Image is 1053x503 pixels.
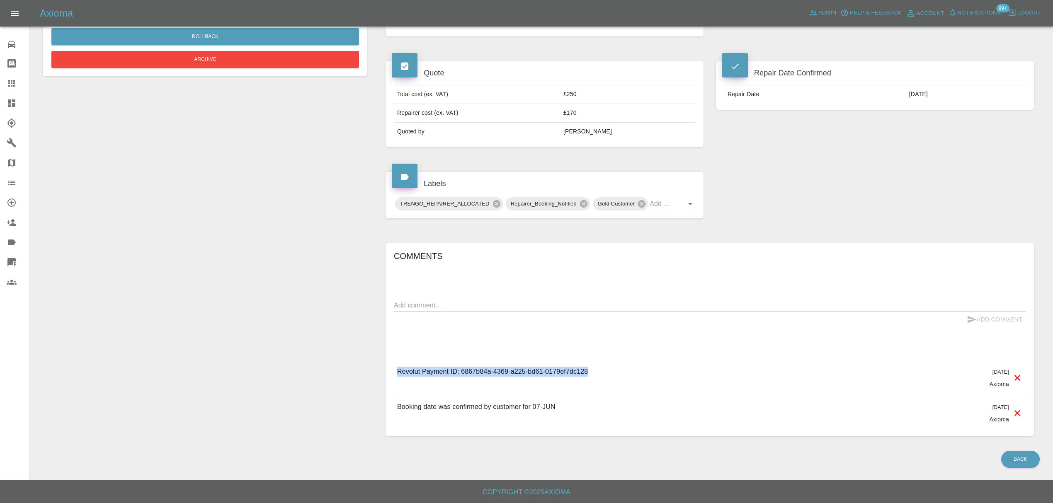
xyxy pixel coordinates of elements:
a: Back [1001,451,1040,468]
p: Revolut Payment ID: 6867b84a-4369-a225-bd61-0179ef7dc128 [397,367,588,377]
input: Add label [650,197,672,210]
td: Repairer cost (ex. VAT) [394,104,560,123]
h6: Comments [394,249,1026,263]
span: Notifications [958,8,1001,18]
p: Booking date was confirmed by customer for 07-JUN [397,402,556,412]
div: Repairer_Booking_Notified [506,197,590,210]
div: Gold Customer [593,197,648,210]
td: £170 [560,104,695,123]
span: Gold Customer [593,199,640,208]
span: Account [917,9,944,18]
span: [DATE] [992,404,1009,410]
p: Axioma [989,415,1009,423]
h4: Labels [392,178,697,189]
td: Total cost (ex. VAT) [394,85,560,104]
button: Help & Feedback [838,7,903,19]
h5: Axioma [40,7,73,20]
button: Rollback [51,28,359,45]
button: Open drawer [5,3,25,23]
span: Help & Feedback [849,8,901,18]
span: 99+ [996,4,1009,12]
h6: Copyright © 2025 Axioma [7,486,1046,498]
button: Logout [1006,7,1043,19]
span: Repairer_Booking_Notified [506,199,582,208]
td: [PERSON_NAME] [560,123,695,141]
p: Axioma [989,380,1009,388]
td: £250 [560,85,695,104]
td: [DATE] [906,85,1026,104]
a: Account [904,7,946,20]
span: Logout [1017,8,1041,18]
span: Admin [818,8,837,18]
h4: Quote [392,68,697,79]
div: TRENGO_REPAIRER_ALLOCATED [395,197,503,210]
td: Repair Date [724,85,906,104]
button: Notifications [946,7,1003,19]
span: TRENGO_REPAIRER_ALLOCATED [395,199,495,208]
span: [DATE] [992,369,1009,375]
button: Open [684,198,696,210]
button: Archive [51,51,359,68]
a: Admin [807,7,839,19]
h4: Repair Date Confirmed [722,68,1028,79]
td: Quoted by [394,123,560,141]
